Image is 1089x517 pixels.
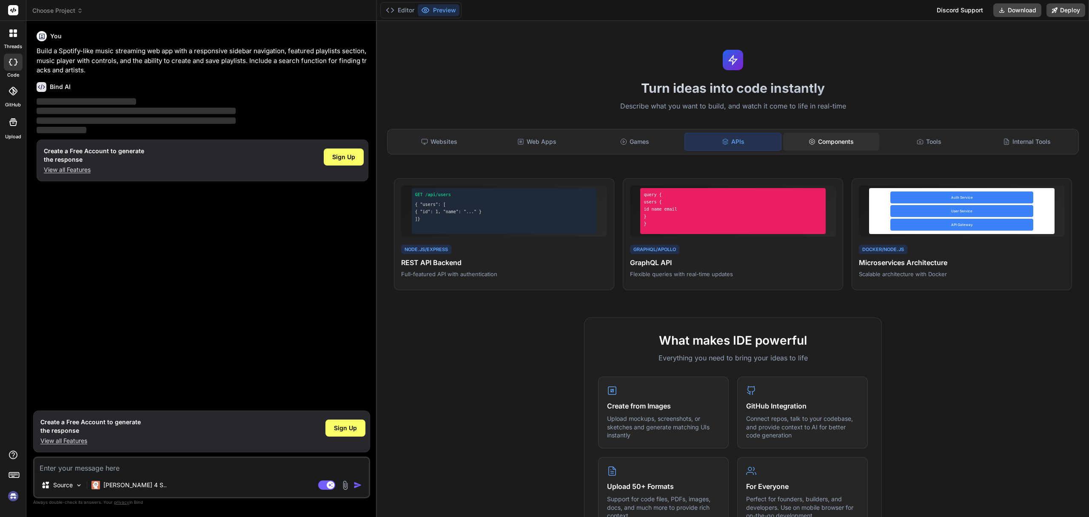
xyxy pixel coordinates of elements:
button: Deploy [1046,3,1085,17]
div: query { [644,191,822,198]
div: id name email [644,206,822,212]
h6: Bind AI [50,83,71,91]
p: Build a Spotify-like music streaming web app with a responsive sidebar navigation, featured playl... [37,46,368,75]
div: Web Apps [489,133,585,151]
div: Tools [881,133,977,151]
span: ‌ [37,108,236,114]
span: Sign Up [334,424,357,432]
div: Docker/Node.js [859,245,907,254]
h4: GitHub Integration [746,401,859,411]
h1: Create a Free Account to generate the response [40,418,141,435]
span: privacy [114,500,129,505]
div: Node.js/Express [401,245,451,254]
p: Source [53,481,73,489]
span: ‌ [37,127,86,133]
div: } [644,213,822,220]
div: } [644,220,822,227]
button: Preview [418,4,459,16]
h1: Create a Free Account to generate the response [44,147,144,164]
div: User Service [890,205,1033,217]
p: Full-featured API with authentication [401,270,607,278]
p: Connect repos, talk to your codebase, and provide context to AI for better code generation [746,414,859,440]
div: { "users": [ [415,201,593,208]
h4: Create from Images [607,401,720,411]
h4: Microservices Architecture [859,257,1065,268]
p: View all Features [40,437,141,445]
img: signin [6,489,20,503]
h4: Upload 50+ Formats [607,481,720,491]
div: Discord Support [932,3,988,17]
img: attachment [340,480,350,490]
p: Always double-check its answers. Your in Bind [33,498,370,506]
h4: GraphQL API [630,257,836,268]
p: Scalable architecture with Docker [859,270,1065,278]
img: icon [353,481,362,489]
p: View all Features [44,166,144,174]
div: Websites [391,133,487,151]
label: GitHub [5,101,21,109]
button: Download [993,3,1041,17]
div: Components [783,133,879,151]
p: Upload mockups, screenshots, or sketches and generate matching UIs instantly [607,414,720,440]
label: Upload [5,133,21,140]
div: ]} [415,216,593,222]
span: Sign Up [332,153,355,161]
img: Pick Models [75,482,83,489]
div: Auth Service [890,191,1033,203]
h2: What makes IDE powerful [598,331,868,349]
h4: For Everyone [746,481,859,491]
div: Internal Tools [979,133,1075,151]
span: ‌ [37,117,236,124]
img: Claude 4 Sonnet [91,481,100,489]
p: Flexible queries with real-time updates [630,270,836,278]
div: { "id": 1, "name": "..." } [415,209,593,215]
p: Everything you need to bring your ideas to life [598,353,868,363]
div: users { [644,199,822,205]
div: GET /api/users [415,191,593,198]
div: APIs [684,133,781,151]
label: threads [4,43,22,50]
div: Games [587,133,683,151]
div: GraphQL/Apollo [630,245,679,254]
div: API Gateway [890,219,1033,231]
h1: Turn ideas into code instantly [382,80,1084,96]
h4: REST API Backend [401,257,607,268]
p: Describe what you want to build, and watch it come to life in real-time [382,101,1084,112]
span: ‌ [37,98,136,105]
label: code [7,71,19,79]
span: Choose Project [32,6,83,15]
h6: You [50,32,62,40]
p: [PERSON_NAME] 4 S.. [103,481,167,489]
button: Editor [382,4,418,16]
